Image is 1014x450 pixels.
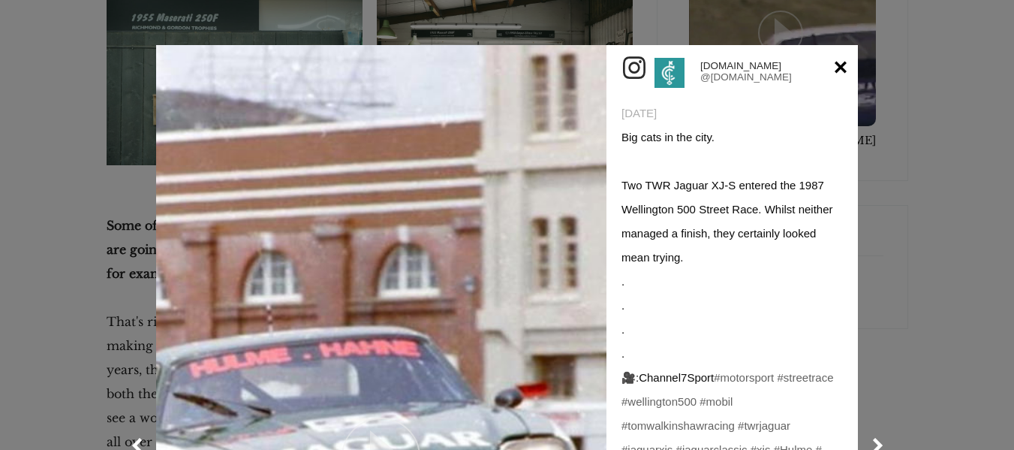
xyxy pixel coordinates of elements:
img: Profile image for custodian.club [654,58,685,88]
a: #motorsport [714,371,774,384]
a: #tomwalkinshawracing [621,419,735,432]
a: [DATE] [621,107,657,119]
a: #streetrace [777,371,833,384]
a: #wellington500 [621,395,697,408]
span: [DOMAIN_NAME] [700,60,781,71]
a: #twrjaguar [738,419,790,432]
a: #mobil [700,395,733,408]
a: @[DOMAIN_NAME] [700,71,792,83]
